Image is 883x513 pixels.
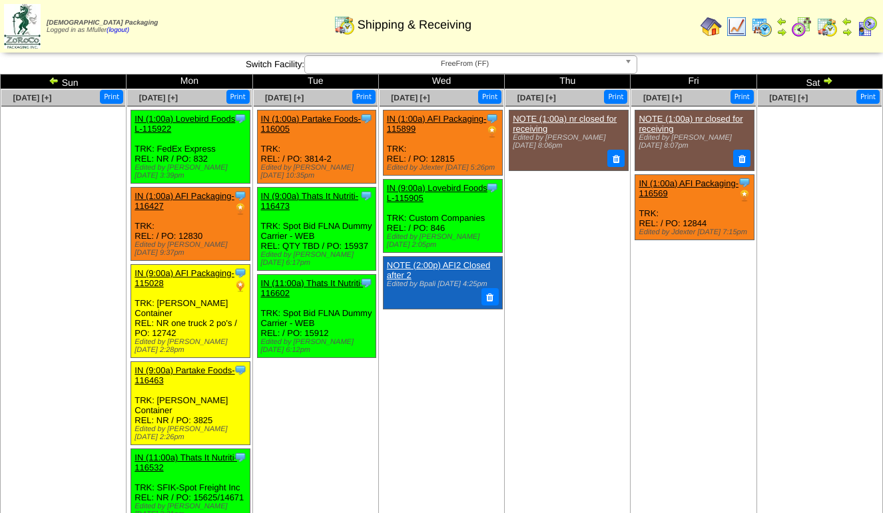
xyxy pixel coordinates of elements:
button: Print [352,90,376,104]
img: calendarcustomer.gif [856,16,878,37]
img: Tooltip [234,112,247,125]
td: Fri [631,75,756,89]
span: FreeFrom (FF) [310,56,619,72]
img: arrowleft.gif [49,75,59,86]
div: Edited by Jdexter [DATE] 7:15pm [639,228,754,236]
button: Print [856,90,880,104]
div: Edited by [PERSON_NAME] [DATE] 8:07pm [639,134,749,150]
span: [DEMOGRAPHIC_DATA] Packaging [47,19,158,27]
img: PO [738,189,751,202]
div: Edited by [PERSON_NAME] [DATE] 6:12pm [261,338,376,354]
img: calendarblend.gif [791,16,812,37]
a: IN (1:00a) Lovebird Foods L-115922 [135,114,235,134]
div: TRK: REL: / PO: 3814-2 [257,110,376,184]
span: Logged in as Mfuller [47,19,158,34]
button: Delete Note [733,150,750,167]
img: Tooltip [360,112,373,125]
a: (logout) [107,27,129,34]
button: Delete Note [607,150,625,167]
a: IN (1:00a) Partake Foods-116005 [261,114,361,134]
img: Tooltip [234,363,247,377]
img: calendarprod.gif [751,16,772,37]
span: Shipping & Receiving [358,18,471,32]
div: Edited by [PERSON_NAME] [DATE] 8:06pm [513,134,623,150]
button: Delete Note [481,288,499,305]
a: [DATE] [+] [517,93,556,102]
img: Tooltip [234,450,247,464]
div: TRK: Spot Bid FLNA Dummy Carrier - WEB REL: QTY TBD / PO: 15937 [257,188,376,271]
div: TRK: Spot Bid FLNA Dummy Carrier - WEB REL: / PO: 15912 [257,275,376,358]
a: IN (1:00a) AFI Packaging-116427 [135,191,234,211]
a: NOTE (2:00p) AFI2 Closed after 2 [387,260,490,280]
div: Edited by [PERSON_NAME] [DATE] 2:28pm [135,338,250,354]
img: arrowright.gif [776,27,787,37]
a: NOTE (1:00a) nr closed for receiving [513,114,617,134]
a: [DATE] [+] [139,93,178,102]
div: TRK: Custom Companies REL: / PO: 846 [383,180,502,253]
div: TRK: FedEx Express REL: NR / PO: 832 [131,110,250,184]
img: Tooltip [234,189,247,202]
div: TRK: REL: / PO: 12844 [635,174,754,240]
div: Edited by [PERSON_NAME] [DATE] 6:17pm [261,251,376,267]
a: IN (9:00a) Thats It Nutriti-116473 [261,191,358,211]
a: IN (11:00a) Thats It Nutriti-116602 [261,278,364,298]
img: PO [485,125,499,138]
img: Tooltip [360,189,373,202]
a: [DATE] [+] [643,93,682,102]
div: Edited by Jdexter [DATE] 5:26pm [387,164,502,172]
div: TRK: [PERSON_NAME] Container REL: NR / PO: 3825 [131,362,250,445]
td: Thu [505,75,631,89]
td: Mon [127,75,252,89]
img: arrowleft.gif [776,16,787,27]
div: Edited by [PERSON_NAME] [DATE] 3:39pm [135,164,250,180]
img: arrowright.gif [842,27,852,37]
td: Wed [378,75,504,89]
div: Edited by Bpali [DATE] 4:25pm [387,280,497,288]
a: IN (9:00a) Lovebird Foods L-115905 [387,183,487,203]
a: IN (1:00a) AFI Packaging-116569 [639,178,738,198]
td: Sun [1,75,127,89]
button: Print [100,90,123,104]
img: Tooltip [485,112,499,125]
button: Print [226,90,250,104]
a: IN (1:00a) AFI Packaging-115899 [387,114,487,134]
div: Edited by [PERSON_NAME] [DATE] 10:35pm [261,164,376,180]
div: TRK: [PERSON_NAME] Container REL: NR one truck 2 po's / PO: 12742 [131,265,250,358]
img: arrowright.gif [822,75,833,86]
img: PO [234,279,247,293]
img: Tooltip [485,181,499,194]
div: Edited by [PERSON_NAME] [DATE] 2:26pm [135,425,250,441]
a: [DATE] [+] [13,93,52,102]
button: Print [731,90,754,104]
td: Sat [756,75,882,89]
a: [DATE] [+] [391,93,430,102]
img: calendarinout.gif [816,16,838,37]
div: TRK: REL: / PO: 12830 [131,188,250,261]
img: Tooltip [234,266,247,279]
img: calendarinout.gif [334,14,355,35]
img: line_graph.gif [726,16,747,37]
button: Print [478,90,501,104]
a: IN (9:00a) Partake Foods-116463 [135,365,234,385]
img: Tooltip [360,276,373,289]
img: Tooltip [738,176,751,189]
img: home.gif [701,16,722,37]
img: PO [234,202,247,216]
div: Edited by [PERSON_NAME] [DATE] 9:37pm [135,241,250,257]
img: arrowleft.gif [842,16,852,27]
a: IN (9:00a) AFI Packaging-115028 [135,268,234,288]
button: Print [604,90,627,104]
div: TRK: REL: / PO: 12815 [383,110,502,176]
a: IN (11:00a) Thats It Nutriti-116532 [135,452,237,472]
a: NOTE (1:00a) nr closed for receiving [639,114,742,134]
div: Edited by [PERSON_NAME] [DATE] 2:05pm [387,233,502,249]
a: [DATE] [+] [265,93,304,102]
img: zoroco-logo-small.webp [4,4,41,49]
a: [DATE] [+] [769,93,808,102]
